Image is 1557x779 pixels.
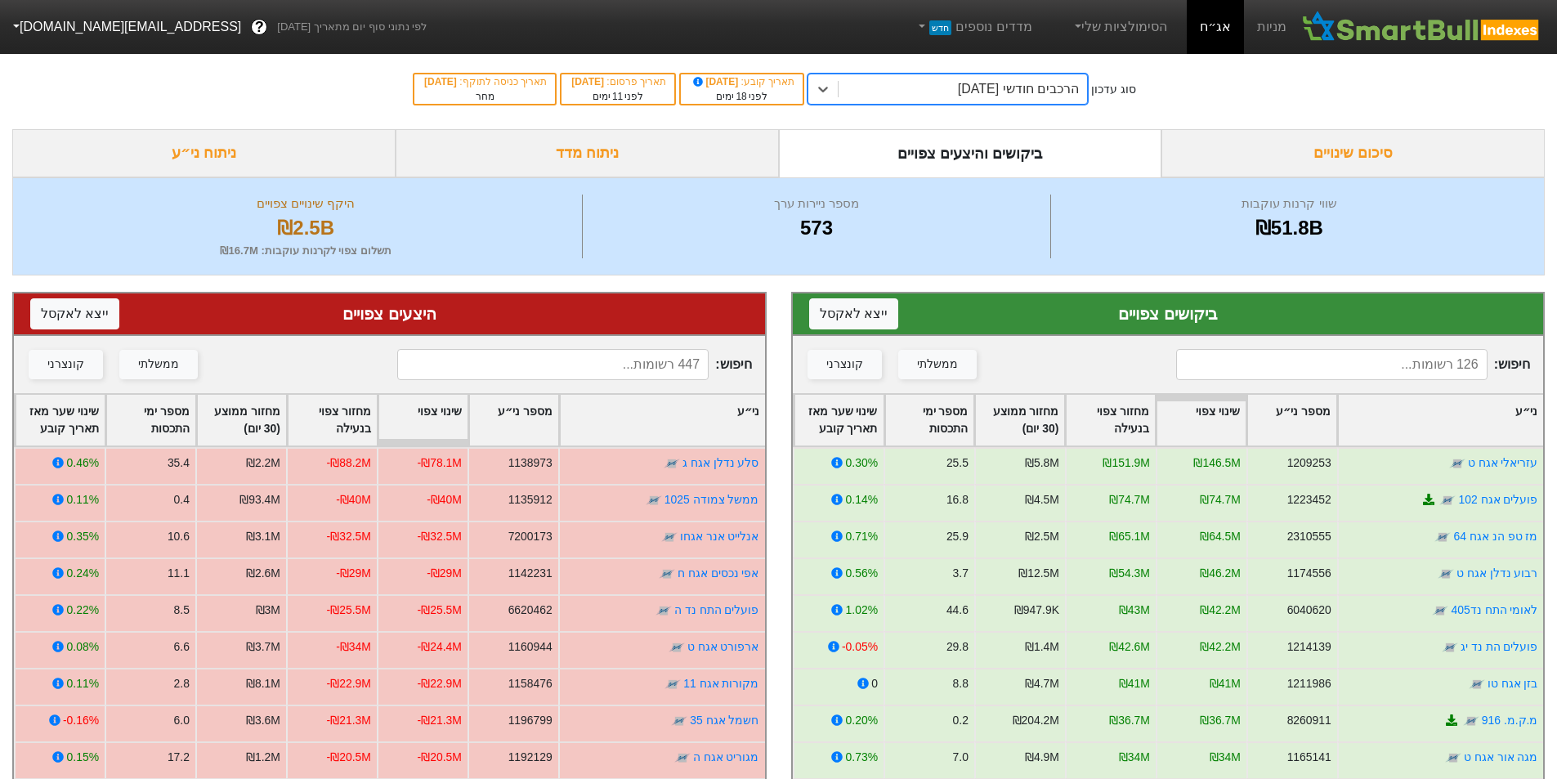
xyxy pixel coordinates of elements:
[560,395,765,445] div: Toggle SortBy
[1453,530,1537,543] a: מז טפ הנ אגח 64
[469,395,558,445] div: Toggle SortBy
[689,89,794,104] div: לפני ימים
[1200,638,1241,656] div: ₪42.2M
[794,395,884,445] div: Toggle SortBy
[427,565,462,582] div: -₪29M
[845,528,877,545] div: 0.71%
[946,528,968,545] div: 25.9
[67,565,99,582] div: 0.24%
[1066,395,1155,445] div: Toggle SortBy
[327,528,371,545] div: -₪32.5M
[508,565,553,582] div: 1142231
[1200,565,1241,582] div: ₪46.2M
[1432,602,1448,619] img: tase link
[16,395,105,445] div: Toggle SortBy
[612,91,623,102] span: 11
[571,76,606,87] span: [DATE]
[174,675,190,692] div: 2.8
[664,676,681,692] img: tase link
[168,454,190,472] div: 35.4
[378,395,468,445] div: Toggle SortBy
[736,91,746,102] span: 18
[63,712,99,729] div: -0.16%
[246,675,280,692] div: ₪8.1M
[174,602,190,619] div: 8.5
[909,11,1039,43] a: מדדים נוספיםחדש
[34,213,578,243] div: ₪2.5B
[1065,11,1174,43] a: הסימולציות שלי
[885,395,974,445] div: Toggle SortBy
[1200,602,1241,619] div: ₪42.2M
[1161,129,1545,177] div: סיכום שינויים
[1463,750,1537,763] a: מגה אור אגח ט
[664,493,759,506] a: ממשל צמודה 1025
[664,455,680,472] img: tase link
[246,712,280,729] div: ₪3.6M
[952,749,968,766] div: 7.0
[779,129,1162,177] div: ביקושים והיצעים צפויים
[67,675,99,692] div: 0.11%
[1338,395,1543,445] div: Toggle SortBy
[946,638,968,656] div: 29.8
[418,675,462,692] div: -₪22.9M
[975,395,1064,445] div: Toggle SortBy
[1109,491,1150,508] div: ₪74.7M
[1024,749,1058,766] div: ₪4.9M
[1018,565,1059,582] div: ₪12.5M
[508,491,553,508] div: 1135912
[1439,492,1456,508] img: tase link
[508,454,553,472] div: 1138973
[952,675,968,692] div: 8.8
[418,749,462,766] div: -₪20.5M
[508,675,553,692] div: 1158476
[845,712,877,729] div: 0.20%
[845,565,877,582] div: 0.56%
[67,602,99,619] div: 0.22%
[946,602,968,619] div: 44.6
[1468,676,1484,692] img: tase link
[1109,565,1150,582] div: ₪54.3M
[246,454,280,472] div: ₪2.2M
[1109,638,1150,656] div: ₪42.6M
[246,565,280,582] div: ₪2.6M
[690,714,758,727] a: חשמל אגח 35
[845,602,877,619] div: 1.02%
[1458,493,1537,506] a: פועלים אגח 102
[1441,639,1457,656] img: tase link
[174,638,190,656] div: 6.6
[1024,454,1058,472] div: ₪5.8M
[655,602,672,619] img: tase link
[1012,712,1058,729] div: ₪204.2M
[809,298,898,329] button: ייצא לאקסל
[1024,528,1058,545] div: ₪2.5M
[1286,454,1331,472] div: 1209253
[1193,454,1240,472] div: ₪146.5M
[246,749,280,766] div: ₪1.2M
[952,712,968,729] div: 0.2
[327,712,371,729] div: -₪21.3M
[587,213,1045,243] div: 573
[1013,602,1058,619] div: ₪947.9K
[659,566,675,582] img: tase link
[646,492,662,508] img: tase link
[47,356,84,374] div: קונצרני
[67,454,99,472] div: 0.46%
[30,298,119,329] button: ייצא לאקסל
[689,74,794,89] div: תאריך קובע :
[327,675,371,692] div: -₪22.9M
[246,638,280,656] div: ₪3.7M
[1109,528,1150,545] div: ₪65.1M
[1024,638,1058,656] div: ₪1.4M
[678,566,759,580] a: אפי נכסים אגח ח
[106,395,195,445] div: Toggle SortBy
[397,349,709,380] input: 447 רשומות...
[418,528,462,545] div: -₪32.5M
[1091,81,1136,98] div: סוג עדכון
[1055,195,1523,213] div: שווי קרנות עוקבות
[1487,677,1537,690] a: בזן אגח טו
[1286,491,1331,508] div: 1223452
[845,454,877,472] div: 0.30%
[570,89,666,104] div: לפני ימים
[1176,349,1530,380] span: חיפוש :
[845,749,877,766] div: 0.73%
